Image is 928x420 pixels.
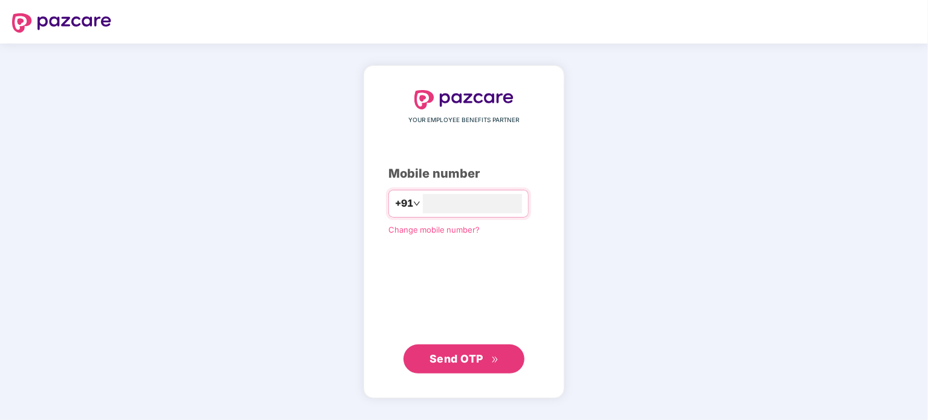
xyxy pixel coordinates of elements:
[395,196,413,211] span: +91
[12,13,111,33] img: logo
[414,90,514,109] img: logo
[430,352,483,365] span: Send OTP
[413,200,420,207] span: down
[388,225,480,234] a: Change mobile number?
[404,344,524,373] button: Send OTPdouble-right
[388,164,540,183] div: Mobile number
[491,356,499,364] span: double-right
[409,115,520,125] span: YOUR EMPLOYEE BENEFITS PARTNER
